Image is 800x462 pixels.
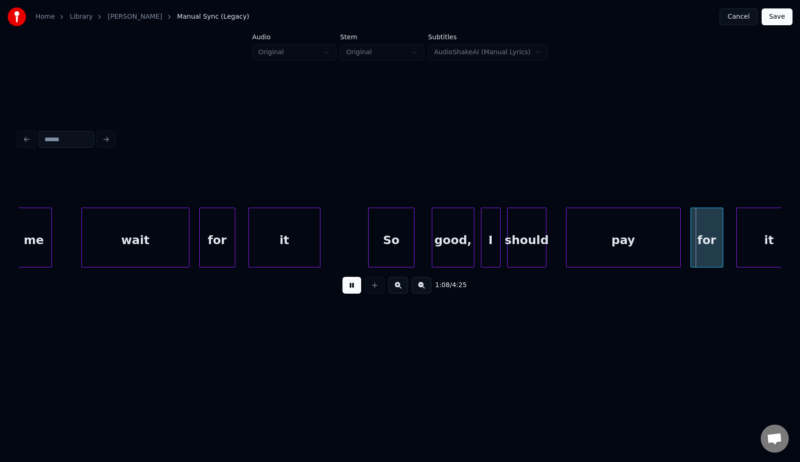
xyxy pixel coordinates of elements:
[761,425,789,453] div: Open chat
[720,8,757,25] button: Cancel
[452,281,466,290] span: 4:25
[252,34,336,40] label: Audio
[108,12,162,22] a: [PERSON_NAME]
[762,8,793,25] button: Save
[428,34,548,40] label: Subtitles
[177,12,249,22] span: Manual Sync (Legacy)
[7,7,26,26] img: youka
[70,12,93,22] a: Library
[435,281,458,290] div: /
[36,12,55,22] a: Home
[340,34,424,40] label: Stem
[36,12,249,22] nav: breadcrumb
[435,281,450,290] span: 1:08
